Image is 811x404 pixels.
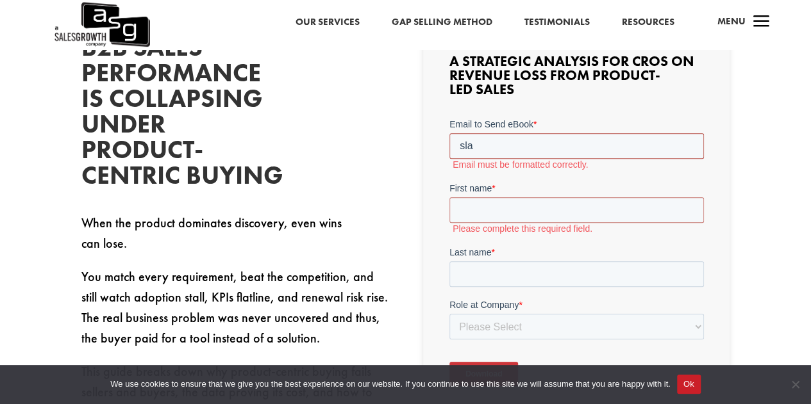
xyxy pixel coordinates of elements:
[295,14,359,31] a: Our Services
[449,54,704,103] h3: A Strategic Analysis for CROs on Revenue Loss from Product-Led Sales
[524,14,589,31] a: Testimonials
[748,10,774,35] span: a
[81,35,274,195] h2: B2B Sales Performance Is Collapsing Under Product-Centric Buying
[391,14,492,31] a: Gap Selling Method
[81,266,388,361] p: You match every requirement, beat the competition, and still watch adoption stall, KPIs flatline,...
[789,378,801,391] span: No
[621,14,674,31] a: Resources
[110,378,670,391] span: We use cookies to ensure that we give you the best experience on our website. If you continue to ...
[81,213,388,266] p: When the product dominates discovery, even wins can lose.
[717,15,745,28] span: Menu
[677,375,701,394] button: Ok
